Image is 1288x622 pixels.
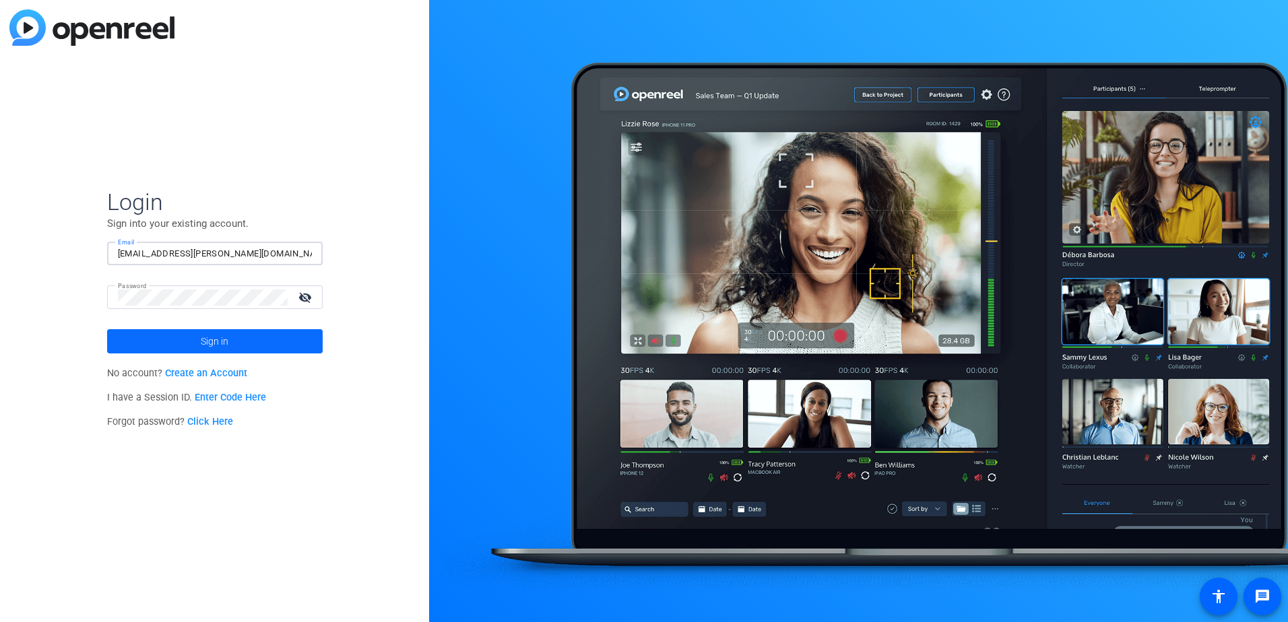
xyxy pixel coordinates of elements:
span: I have a Session ID. [107,392,267,403]
span: Login [107,188,323,216]
mat-icon: visibility_off [290,287,323,307]
p: Sign into your existing account. [107,216,323,231]
span: No account? [107,368,248,379]
input: Enter Email Address [118,246,312,262]
a: Enter Code Here [195,392,266,403]
span: Forgot password? [107,416,234,427]
span: Sign in [201,324,228,358]
mat-label: Email [118,238,135,246]
mat-icon: accessibility [1211,588,1227,604]
a: Create an Account [165,368,247,379]
img: blue-gradient.svg [9,9,174,46]
button: Sign in [107,329,323,353]
a: Click Here [187,416,233,427]
mat-icon: message [1254,588,1270,604]
mat-label: Password [118,282,147,289]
